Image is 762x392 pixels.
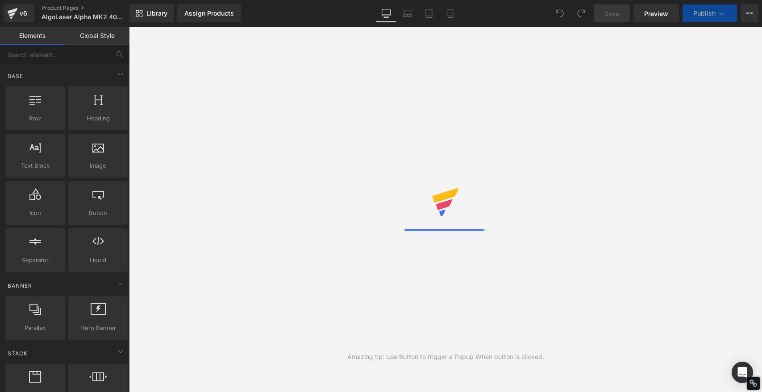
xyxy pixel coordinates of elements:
span: AlgoLaser Alpha MK2 40W Diode Laser Engraver [42,13,127,21]
div: Open Intercom Messenger [732,362,753,383]
span: Hero Banner [71,323,125,333]
span: Stack [7,349,29,358]
a: Preview [633,4,679,22]
a: Global Style [65,27,129,45]
span: Parallax [8,323,62,333]
a: Tablet [418,4,440,22]
span: Preview [644,9,668,18]
span: Image [71,161,125,170]
span: Liquid [71,256,125,265]
div: Restore Info Box &#10;&#10;NoFollow Info:&#10; META-Robots NoFollow: &#09;true&#10; META-Robots N... [749,379,758,388]
span: Button [71,208,125,218]
a: Desktop [375,4,397,22]
span: Icon [8,208,62,218]
span: Banner [7,281,33,290]
a: v6 [4,4,34,22]
a: New Library [129,4,174,22]
div: Assign Products [184,10,234,17]
button: More [741,4,758,22]
a: Product Pages [42,4,144,12]
div: v6 [18,8,29,19]
span: Publish [693,10,716,17]
div: Amazing tip: Use Button to trigger a Popup When button is clicked. [347,352,544,362]
span: Base [7,72,24,80]
button: Redo [572,4,590,22]
button: Publish [683,4,737,22]
span: Separator [8,256,62,265]
span: Heading [71,114,125,123]
span: Row [8,114,62,123]
a: Mobile [440,4,461,22]
span: Library [146,9,167,17]
span: Text Block [8,161,62,170]
a: Laptop [397,4,418,22]
span: Save [604,9,619,18]
button: Undo [551,4,569,22]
